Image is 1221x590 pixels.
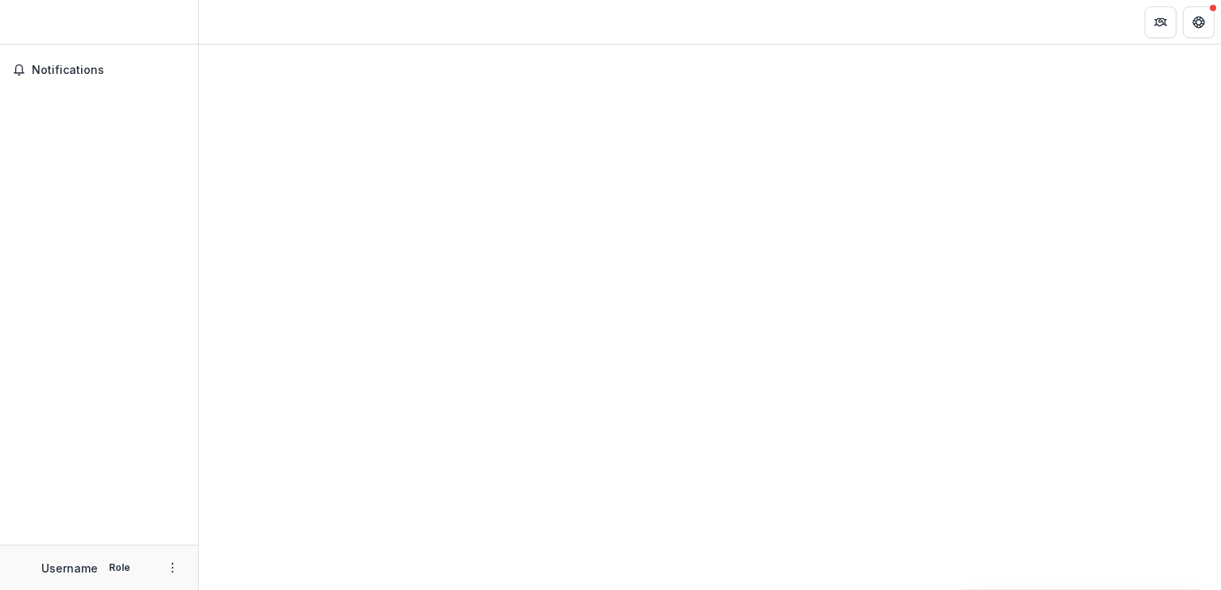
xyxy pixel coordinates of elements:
[1183,6,1215,38] button: Get Help
[163,558,182,577] button: More
[1145,6,1176,38] button: Partners
[32,64,185,77] span: Notifications
[41,560,98,576] p: Username
[104,561,135,575] p: Role
[6,57,192,83] button: Notifications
